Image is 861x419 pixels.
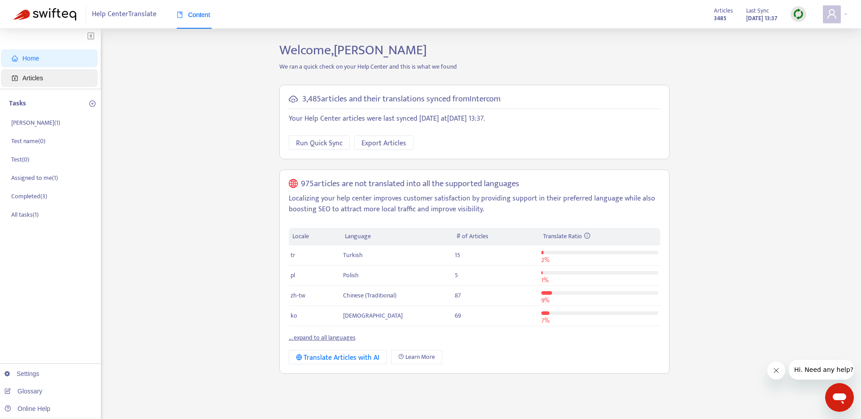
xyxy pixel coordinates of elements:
[455,310,461,321] span: 69
[291,310,297,321] span: ko
[541,295,549,306] span: 9 %
[22,55,39,62] span: Home
[354,135,413,150] button: Export Articles
[405,352,435,362] span: Learn More
[177,12,183,18] span: book
[289,350,387,364] button: Translate Articles with AI
[746,6,769,16] span: Last Sync
[793,9,804,20] img: sync.dc5367851b00ba804db3.png
[541,315,549,326] span: 7 %
[4,388,42,395] a: Glossary
[13,8,76,21] img: Swifteq
[279,39,427,61] span: Welcome, [PERSON_NAME]
[11,118,60,127] p: [PERSON_NAME] ( 1 )
[291,250,295,260] span: tr
[9,98,26,109] p: Tasks
[289,332,356,343] a: ... expand to all languages
[746,13,777,23] strong: [DATE] 13:37
[12,75,18,81] span: account-book
[343,270,359,280] span: Polish
[273,62,676,71] p: We ran a quick check on your Help Center and this is what we found
[343,250,363,260] span: Turkish
[343,290,396,301] span: Chinese (Traditional)
[455,250,460,260] span: 15
[12,55,18,61] span: home
[302,94,500,105] h5: 3,485 articles and their translations synced from Intercom
[341,228,452,245] th: Language
[789,360,854,380] iframe: Message from company
[289,135,350,150] button: Run Quick Sync
[767,362,785,380] iframe: Close message
[825,383,854,412] iframe: Button to launch messaging window
[4,370,39,377] a: Settings
[92,6,157,23] span: Help Center Translate
[714,13,726,23] strong: 3485
[177,11,210,18] span: Content
[11,210,39,219] p: All tasks ( 1 )
[291,270,295,280] span: pl
[291,290,305,301] span: zh-tw
[543,231,656,241] div: Translate Ratio
[289,95,298,104] span: cloud-sync
[11,173,58,183] p: Assigned to me ( 1 )
[289,193,660,215] p: Localizing your help center improves customer satisfaction by providing support in their preferre...
[714,6,733,16] span: Articles
[455,290,461,301] span: 87
[289,228,342,245] th: Locale
[541,275,548,285] span: 1 %
[22,74,43,82] span: Articles
[289,113,660,124] p: Your Help Center articles were last synced [DATE] at [DATE] 13:37 .
[826,9,837,19] span: user
[89,100,96,107] span: plus-circle
[11,136,45,146] p: Test name ( 0 )
[541,255,549,265] span: 2 %
[296,138,343,149] span: Run Quick Sync
[296,352,380,363] div: Translate Articles with AI
[455,270,458,280] span: 5
[11,155,29,164] p: Test ( 0 )
[343,310,403,321] span: [DEMOGRAPHIC_DATA]
[361,138,406,149] span: Export Articles
[453,228,539,245] th: # of Articles
[391,350,442,364] a: Learn More
[301,179,519,189] h5: 975 articles are not translated into all the supported languages
[11,192,47,201] p: Completed ( 3 )
[289,179,298,189] span: global
[4,405,50,412] a: Online Help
